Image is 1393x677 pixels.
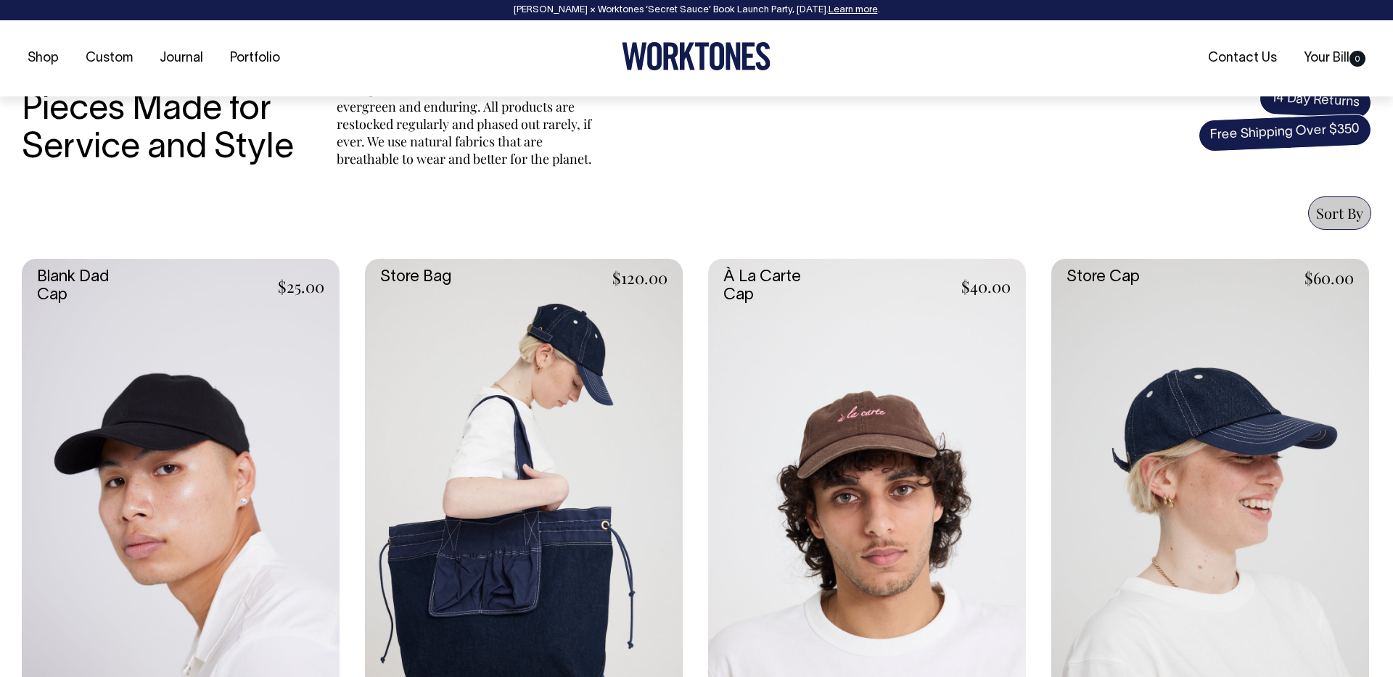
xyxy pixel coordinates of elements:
[337,80,598,167] p: Our aprons, workwear and accessories are evergreen and enduring. All products are restocked regul...
[154,46,209,70] a: Journal
[1259,82,1372,120] span: 14 Day Returns
[829,6,878,14] a: Learn more
[22,53,305,167] h3: Ready-to-Wear Pieces Made for Service and Style
[1198,113,1372,152] span: Free Shipping Over $350
[1202,46,1283,70] a: Contact Us
[22,46,65,70] a: Shop
[1316,203,1363,223] span: Sort By
[15,5,1378,15] div: [PERSON_NAME] × Worktones ‘Secret Sauce’ Book Launch Party, [DATE]. .
[1349,51,1365,67] span: 0
[1298,46,1371,70] a: Your Bill0
[80,46,139,70] a: Custom
[224,46,286,70] a: Portfolio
